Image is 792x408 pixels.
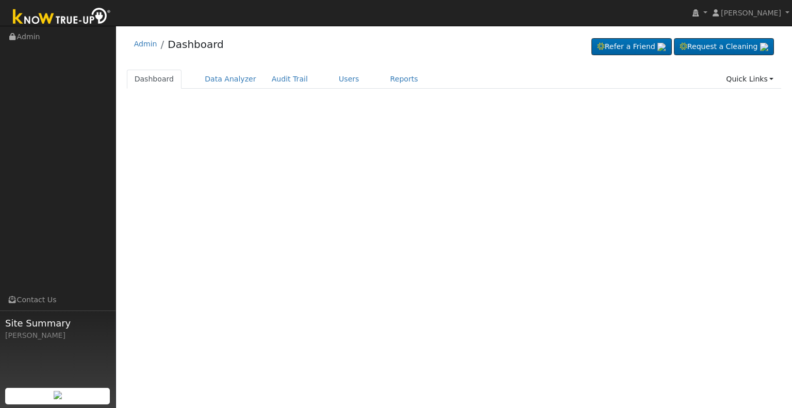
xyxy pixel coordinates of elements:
a: Users [331,70,367,89]
img: retrieve [760,43,768,51]
a: Quick Links [718,70,781,89]
img: retrieve [657,43,666,51]
a: Audit Trail [264,70,316,89]
a: Admin [134,40,157,48]
a: Data Analyzer [197,70,264,89]
span: Site Summary [5,316,110,330]
img: Know True-Up [8,6,116,29]
a: Reports [383,70,426,89]
a: Dashboard [168,38,224,51]
a: Dashboard [127,70,182,89]
a: Refer a Friend [591,38,672,56]
a: Request a Cleaning [674,38,774,56]
img: retrieve [54,391,62,399]
div: [PERSON_NAME] [5,330,110,341]
span: [PERSON_NAME] [721,9,781,17]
